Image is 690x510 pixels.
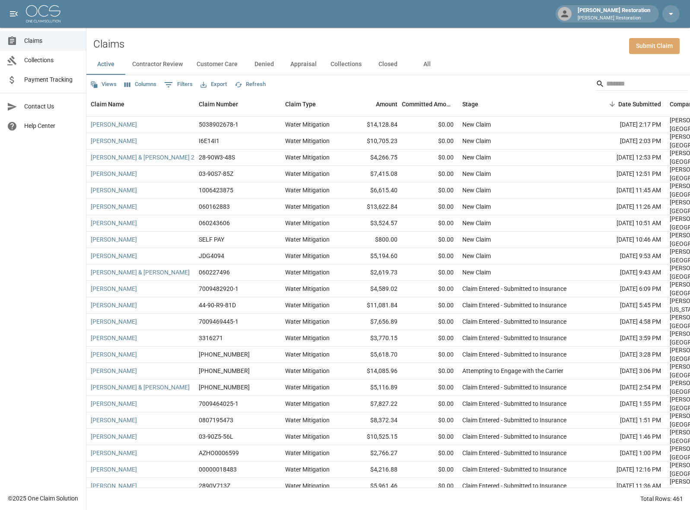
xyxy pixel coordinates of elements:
[462,219,491,227] div: New Claim
[588,314,665,330] div: [DATE] 4:58 PM
[462,92,478,116] div: Stage
[285,301,330,309] div: Water Mitigation
[91,169,137,178] a: [PERSON_NAME]
[402,314,458,330] div: $0.00
[86,54,125,75] button: Active
[285,399,330,408] div: Water Mitigation
[402,445,458,462] div: $0.00
[91,416,137,424] a: [PERSON_NAME]
[24,102,79,111] span: Contact Us
[8,494,78,503] div: © 2025 One Claim Solution
[91,186,137,194] a: [PERSON_NAME]
[194,92,281,116] div: Claim Number
[199,416,233,424] div: 0807195473
[285,284,330,293] div: Water Mitigation
[199,334,223,342] div: 3316271
[285,137,330,145] div: Water Mitigation
[285,317,330,326] div: Water Mitigation
[199,202,230,211] div: 060162883
[346,265,402,281] div: $2,619.73
[199,350,250,359] div: 01-009-312364
[588,248,665,265] div: [DATE] 9:53 AM
[346,297,402,314] div: $11,081.84
[462,169,491,178] div: New Claim
[346,478,402,494] div: $5,961.46
[462,120,491,129] div: New Claim
[198,78,229,91] button: Export
[588,396,665,412] div: [DATE] 1:55 PM
[588,412,665,429] div: [DATE] 1:51 PM
[285,268,330,277] div: Water Mitigation
[462,416,566,424] div: Claim Entered - Submitted to Insurance
[199,449,239,457] div: AZHO0006599
[402,396,458,412] div: $0.00
[458,92,588,116] div: Stage
[199,169,233,178] div: 03-90S7-85Z
[402,232,458,248] div: $0.00
[91,317,137,326] a: [PERSON_NAME]
[199,252,224,260] div: JDG4094
[618,92,661,116] div: Date Submitted
[402,166,458,182] div: $0.00
[199,432,233,441] div: 03-90Z5-56L
[629,38,680,54] a: Submit Claim
[462,202,491,211] div: New Claim
[462,449,566,457] div: Claim Entered - Submitted to Insurance
[346,248,402,265] div: $5,194.60
[346,232,402,248] div: $800.00
[285,334,330,342] div: Water Mitigation
[91,153,194,162] a: [PERSON_NAME] & [PERSON_NAME] 2
[285,367,330,375] div: Water Mitigation
[199,153,235,162] div: 28-90W3-48S
[285,120,330,129] div: Water Mitigation
[588,429,665,445] div: [DATE] 1:46 PM
[91,481,137,490] a: [PERSON_NAME]
[402,150,458,166] div: $0.00
[91,92,124,116] div: Claim Name
[91,120,137,129] a: [PERSON_NAME]
[285,350,330,359] div: Water Mitigation
[588,330,665,347] div: [DATE] 3:59 PM
[245,54,283,75] button: Denied
[86,92,194,116] div: Claim Name
[346,396,402,412] div: $7,827.22
[162,78,195,92] button: Show filters
[578,15,650,22] p: [PERSON_NAME] Restoration
[199,465,237,474] div: 00000018483
[86,54,690,75] div: dynamic tabs
[462,465,566,474] div: Claim Entered - Submitted to Insurance
[285,449,330,457] div: Water Mitigation
[285,186,330,194] div: Water Mitigation
[199,399,238,408] div: 7009464025-1
[588,117,665,133] div: [DATE] 2:17 PM
[24,56,79,65] span: Collections
[462,186,491,194] div: New Claim
[91,399,137,408] a: [PERSON_NAME]
[199,284,238,293] div: 7009482920-1
[588,363,665,379] div: [DATE] 3:06 PM
[285,235,330,244] div: Water Mitigation
[588,92,665,116] div: Date Submitted
[462,153,491,162] div: New Claim
[588,478,665,494] div: [DATE] 11:36 AM
[199,268,230,277] div: 060227496
[285,465,330,474] div: Water Mitigation
[346,166,402,182] div: $7,415.08
[402,379,458,396] div: $0.00
[285,252,330,260] div: Water Mitigation
[285,481,330,490] div: Water Mitigation
[588,166,665,182] div: [DATE] 12:51 PM
[91,301,137,309] a: [PERSON_NAME]
[462,350,566,359] div: Claim Entered - Submitted to Insurance
[402,265,458,281] div: $0.00
[91,235,137,244] a: [PERSON_NAME]
[346,281,402,297] div: $4,589.02
[24,75,79,84] span: Payment Tracking
[588,232,665,248] div: [DATE] 10:46 AM
[285,92,316,116] div: Claim Type
[91,284,137,293] a: [PERSON_NAME]
[199,383,250,392] div: 01-009-308006
[462,334,566,342] div: Claim Entered - Submitted to Insurance
[91,268,190,277] a: [PERSON_NAME] & [PERSON_NAME]
[462,268,491,277] div: New Claim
